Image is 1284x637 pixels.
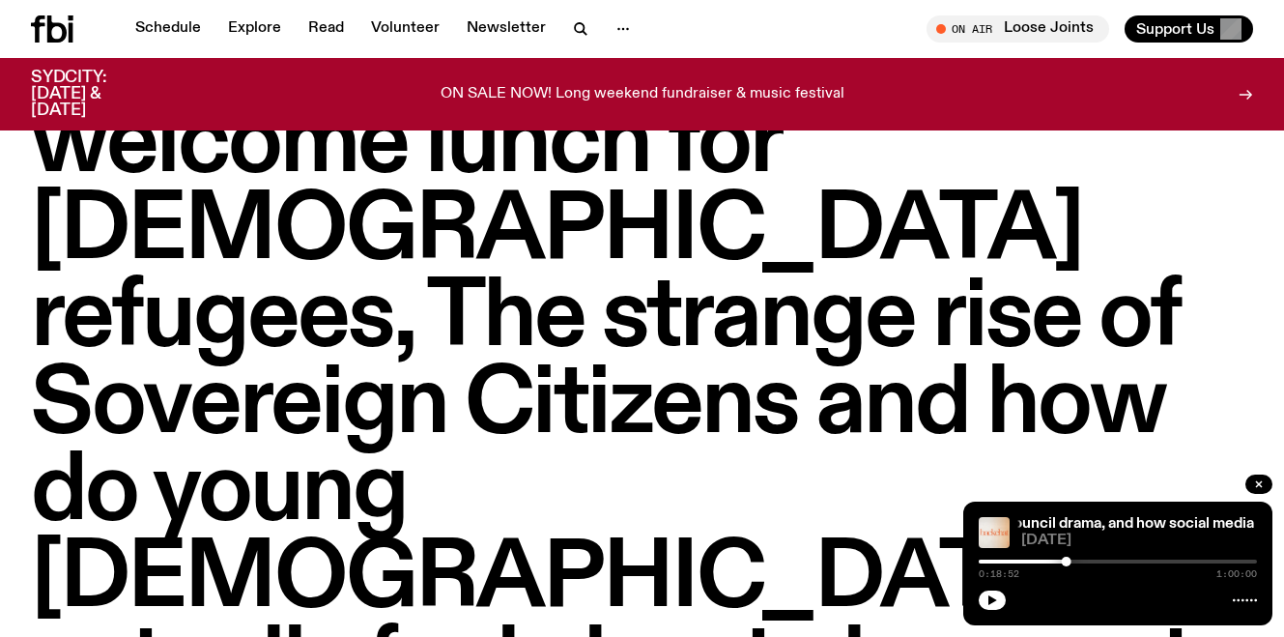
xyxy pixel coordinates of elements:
[1021,534,1257,548] span: [DATE]
[441,86,844,103] p: ON SALE NOW! Long weekend fundraiser & music festival
[1216,569,1257,579] span: 1:00:00
[455,15,557,43] a: Newsletter
[216,15,293,43] a: Explore
[1136,20,1214,38] span: Support Us
[124,15,213,43] a: Schedule
[359,15,451,43] a: Volunteer
[1125,15,1253,43] button: Support Us
[927,15,1109,43] button: On AirLoose Joints
[31,70,155,119] h3: SYDCITY: [DATE] & [DATE]
[979,569,1019,579] span: 0:18:52
[297,15,356,43] a: Read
